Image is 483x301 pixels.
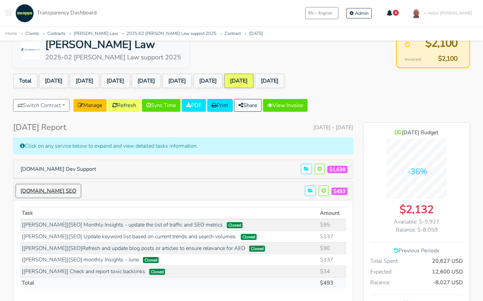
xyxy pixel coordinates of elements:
a: [[PERSON_NAME]] Check and report toxic backlinks [22,268,145,275]
button: ENEnglish [305,7,338,19]
span: Closed [149,269,165,275]
a: View Invoice [263,99,308,112]
span: $1,638 [327,166,347,173]
td: $137 [318,231,346,243]
td: Total [20,277,318,289]
a: Total [13,73,38,88]
h4: [DATE] Report [13,122,66,132]
td: $90 [318,242,346,254]
span: [DATE] Budget [402,129,438,136]
a: [DATE] [131,73,161,88]
a: [[PERSON_NAME]][SEO] Monthly Insights - update the list of traffic and SEO metrics [22,221,223,229]
td: $137 [318,254,346,266]
span: Closed [249,246,265,252]
a: Sync Time [142,99,180,112]
span: 4 [393,10,399,16]
a: Transparency Dashboard [14,4,97,22]
img: swapps-linkedin-v2.jpg [15,4,34,22]
a: Home [5,31,17,37]
button: 4 [382,7,404,19]
th: Amount [318,207,346,219]
div: Balance: $-8,059 [370,226,463,234]
span: English [318,10,332,16]
div: Available: $-5,927 [370,218,463,226]
a: [[PERSON_NAME]][SEO] Update keyword list based on current trends and search volumes. [22,233,237,240]
a: [PERSON_NAME] Law [74,31,118,37]
span: $2,100 [414,35,458,51]
img: Zuckerman Law [21,40,40,59]
a: 2025-02 [PERSON_NAME] Law support 2025 [126,31,216,37]
div: Click on any service below to expand and view detailed tasks information. [13,138,353,154]
a: [[PERSON_NAME]][SEO]Refresh and update blog posts or articles to ensure relevance for AEO [22,245,245,252]
span: Closed [227,222,243,228]
a: [DATE] [224,73,254,88]
td: $34 [318,265,346,277]
div: [PERSON_NAME] Law [45,37,181,53]
div: 2025-02 [PERSON_NAME] Law support 2025 [45,53,181,62]
a: Hello! [PERSON_NAME] [407,4,478,22]
span: -8,027 USD [433,279,463,287]
span: Balance: [370,279,390,287]
th: Task [20,207,318,219]
a: Refresh [108,99,141,112]
span: Expected: [370,268,393,276]
span: $2,100 [425,54,458,64]
a: Print [207,99,233,112]
button: [DOMAIN_NAME] Dev Support [16,163,101,175]
td: $95 [318,219,346,231]
a: Contracts [47,31,65,37]
a: [DATE] [39,73,68,88]
a: [DATE] [101,73,130,88]
span: Closed [241,234,257,240]
span: 12,600 USD [432,268,463,276]
a: PDF [182,99,206,112]
a: [[PERSON_NAME]][SEO] monthly Insights - June [22,256,139,263]
img: foto-andres-documento.jpeg [410,6,423,20]
a: [DATE] [255,73,284,88]
span: $493 [331,188,347,195]
span: Transparency Dashboard [37,9,97,16]
a: Manage [73,99,107,112]
span: 20,627 USD [432,257,463,265]
span: [DATE] - [DATE] [313,123,353,132]
a: Admin [346,8,372,18]
div: $2,132 [370,202,463,218]
span: Hello! [PERSON_NAME] [428,10,472,16]
a: [DATE] [249,31,263,37]
h6: Previous Periods [370,248,463,254]
a: [DATE] [70,73,99,88]
a: [DATE] [193,73,223,88]
span: Invoiced: [405,56,422,63]
span: Total Spent: [370,257,399,265]
span: Admin [355,10,369,16]
a: Clients [25,31,39,37]
td: $493 [318,277,346,289]
span: Closed [143,257,159,263]
a: [DATE] [162,73,192,88]
button: Switch Contract [13,99,69,112]
button: Share [234,99,262,112]
a: Contract [225,31,241,37]
button: [DOMAIN_NAME] SEO [16,185,80,197]
button: Toggle navigation menu [5,4,12,22]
